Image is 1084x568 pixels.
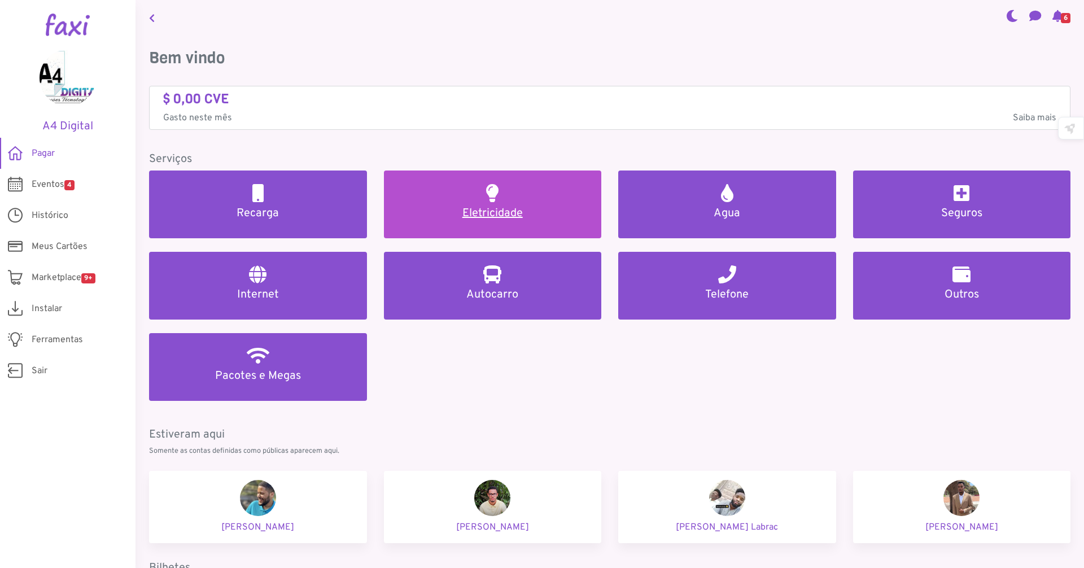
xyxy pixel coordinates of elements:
[862,521,1062,534] p: [PERSON_NAME]
[474,480,510,516] img: Keven Andrade
[32,271,95,285] span: Marketplace
[632,288,823,302] h5: Telefone
[1013,111,1056,125] span: Saiba mais
[618,252,836,320] a: Telefone
[1061,13,1070,23] span: 6
[32,147,55,160] span: Pagar
[149,171,367,238] a: Recarga
[163,91,1056,125] a: $ 0,00 CVE Gasto neste mêsSaiba mais
[240,480,276,516] img: Joelson Leal
[397,207,588,220] h5: Eletricidade
[163,288,353,302] h5: Internet
[32,364,47,378] span: Sair
[867,207,1057,220] h5: Seguros
[32,240,88,254] span: Meus Cartões
[709,480,745,516] img: Kelton Labrac
[853,252,1071,320] a: Outros
[64,180,75,190] span: 4
[149,471,367,543] a: Joelson Leal [PERSON_NAME]
[158,521,358,534] p: [PERSON_NAME]
[149,446,1070,457] p: Somente as contas definidas como públicas aparecem aqui.
[149,428,1070,442] h5: Estiveram aqui
[17,50,119,133] a: A4 Digital
[627,521,827,534] p: [PERSON_NAME] Labrac
[943,480,980,516] img: Carlos Frederico
[81,273,95,283] span: 9+
[32,178,75,191] span: Eventos
[149,152,1070,166] h5: Serviços
[163,111,1056,125] p: Gasto neste mês
[163,91,1056,107] h4: $ 0,00 CVE
[867,288,1057,302] h5: Outros
[384,471,602,543] a: Keven Andrade [PERSON_NAME]
[632,207,823,220] h5: Agua
[17,120,119,133] h5: A4 Digital
[397,288,588,302] h5: Autocarro
[853,171,1071,238] a: Seguros
[149,49,1070,68] h3: Bem vindo
[32,302,62,316] span: Instalar
[384,252,602,320] a: Autocarro
[163,369,353,383] h5: Pacotes e Megas
[163,207,353,220] h5: Recarga
[32,209,68,222] span: Histórico
[393,521,593,534] p: [PERSON_NAME]
[384,171,602,238] a: Eletricidade
[853,471,1071,543] a: Carlos Frederico [PERSON_NAME]
[32,333,83,347] span: Ferramentas
[149,252,367,320] a: Internet
[618,171,836,238] a: Agua
[149,333,367,401] a: Pacotes e Megas
[618,471,836,543] a: Kelton Labrac [PERSON_NAME] Labrac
